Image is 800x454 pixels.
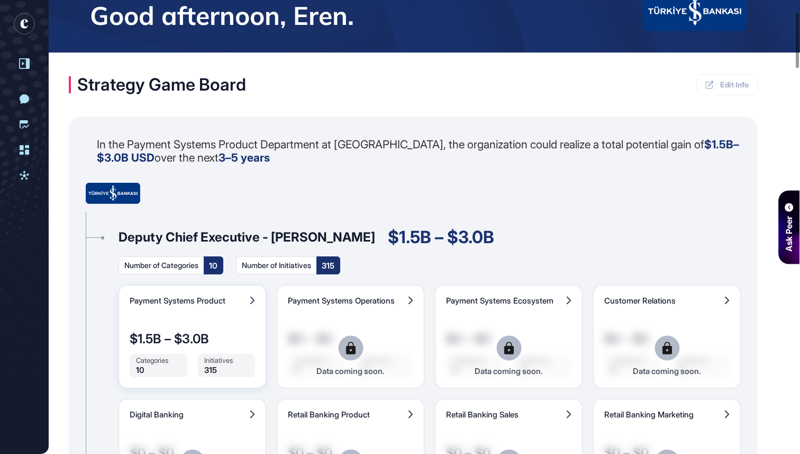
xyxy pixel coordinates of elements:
span: Payment Systems Product [130,297,246,305]
div: 315 [316,256,340,274]
span: Categories [136,357,168,364]
img: company-logo [86,183,140,204]
div: 10 [204,256,223,274]
div: Ask Peer [783,216,795,251]
div: Strategy Game Board [69,76,246,93]
span: 10 [136,366,144,374]
div: entrapeer-logo [14,13,35,34]
div: Number of Categories [119,256,204,274]
strong: 3–5 years [219,151,270,164]
p: In the Payment Systems Product Department at [GEOGRAPHIC_DATA], the organization could realize a ... [97,138,741,164]
strong: $1.5B–$3.0B USD [97,138,739,164]
span: Initiatives [204,357,233,364]
div: Deputy Chief Executive - [PERSON_NAME] [119,231,375,244]
span: 315 [204,366,217,374]
div: $1.5B – $3.0B [388,229,494,246]
span: $1.5B – $3.0B [130,331,209,346]
div: Number of Initiatives [236,256,316,274]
